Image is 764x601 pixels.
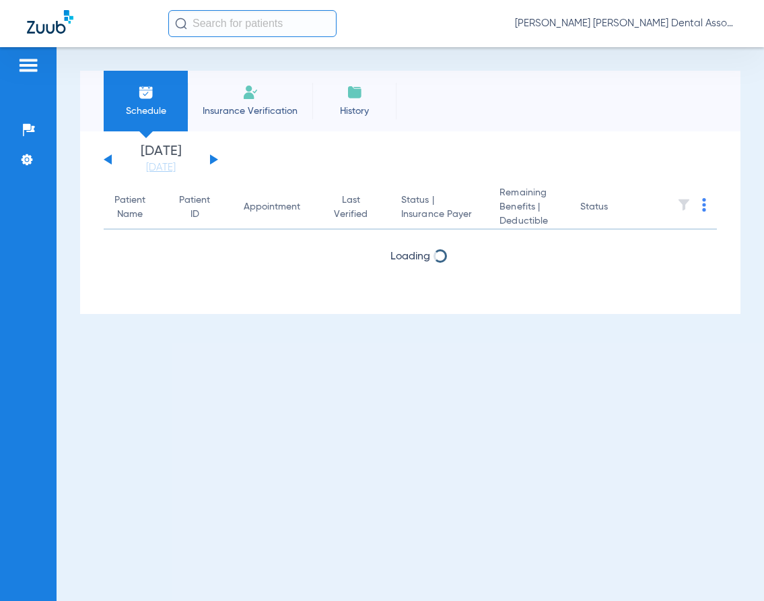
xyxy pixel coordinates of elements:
img: Schedule [138,84,154,100]
img: group-dot-blue.svg [702,198,706,212]
div: Appointment [244,200,312,214]
div: Patient ID [179,193,222,222]
img: Search Icon [175,18,187,30]
span: History [322,104,386,118]
div: Patient ID [179,193,210,222]
img: filter.svg [677,198,691,212]
span: Insurance Payer [401,208,478,222]
span: Deductible [499,214,559,228]
th: Remaining Benefits | [489,186,569,230]
input: Search for patients [168,10,337,37]
th: Status | [390,186,489,230]
span: [PERSON_NAME] [PERSON_NAME] Dental Associates [515,17,737,30]
th: Status [569,186,660,230]
div: Last Verified [334,193,380,222]
span: Loading [390,251,430,262]
div: Appointment [244,200,300,214]
img: Manual Insurance Verification [242,84,258,100]
div: Patient Name [114,193,145,222]
img: History [347,84,363,100]
div: Patient Name [114,193,158,222]
li: [DATE] [120,145,201,175]
span: Schedule [114,104,178,118]
span: Insurance Verification [198,104,302,118]
a: [DATE] [120,161,201,175]
div: Last Verified [334,193,368,222]
img: hamburger-icon [18,57,39,73]
img: Zuub Logo [27,10,73,34]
